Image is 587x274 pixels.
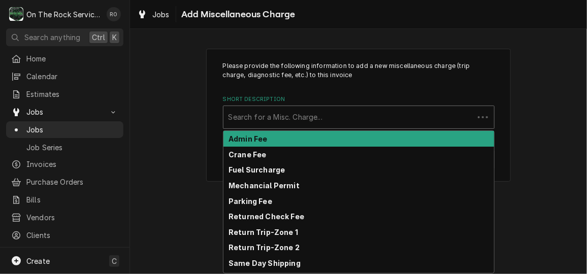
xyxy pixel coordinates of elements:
[26,212,118,223] span: Vendors
[6,209,123,226] a: Vendors
[6,104,123,120] a: Go to Jobs
[6,50,123,67] a: Home
[223,61,495,80] p: Please provide the following information to add a new miscellaneous charge (trip charge, diagnost...
[26,177,118,187] span: Purchase Orders
[223,61,495,129] div: Line Item Create/Update Form
[24,32,80,43] span: Search anything
[9,7,23,21] div: On The Rock Services's Avatar
[26,257,50,265] span: Create
[26,194,118,205] span: Bills
[229,228,298,236] strong: Return Trip-Zone 1
[9,7,23,21] div: O
[26,107,103,117] span: Jobs
[229,181,300,190] strong: Mechancial Permit
[229,243,300,252] strong: Return Trip-Zone 2
[6,86,123,102] a: Estimates
[223,95,495,104] label: Short Description
[26,53,118,64] span: Home
[26,71,118,82] span: Calendar
[229,212,304,221] strong: Returned Check Fee
[26,230,118,241] span: Clients
[6,139,123,156] a: Job Series
[229,165,285,174] strong: Fuel Surcharge
[152,9,170,20] span: Jobs
[229,150,266,159] strong: Crane Fee
[6,174,123,190] a: Purchase Orders
[112,32,117,43] span: K
[6,68,123,85] a: Calendar
[6,245,123,261] a: Go to Pricebook
[6,227,123,244] a: Clients
[6,156,123,173] a: Invoices
[26,89,118,99] span: Estimates
[229,197,272,205] strong: Parking Fee
[133,6,174,23] a: Jobs
[178,8,296,21] span: Add Miscellaneous Charge
[107,7,121,21] div: Rich Ortega's Avatar
[229,259,301,267] strong: Same Day Shipping
[26,159,118,169] span: Invoices
[112,256,117,266] span: C
[26,9,101,20] div: On The Rock Services
[6,28,123,46] button: Search anythingCtrlK
[206,49,511,182] div: Line Item Create/Update
[6,121,123,138] a: Jobs
[92,32,105,43] span: Ctrl
[229,134,267,143] strong: Admin Fee
[107,7,121,21] div: RO
[26,124,118,135] span: Jobs
[6,191,123,208] a: Bills
[26,142,118,153] span: Job Series
[223,95,495,128] div: Short Description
